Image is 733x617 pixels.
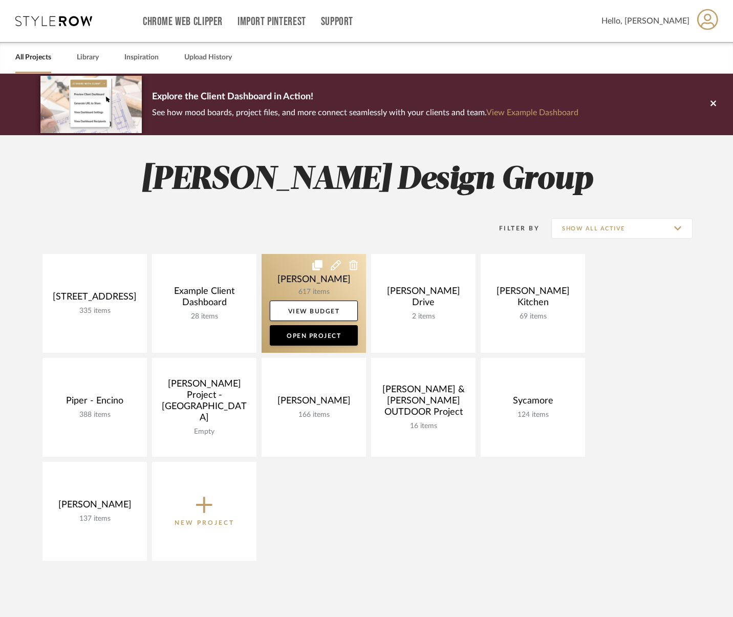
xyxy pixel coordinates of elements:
div: [STREET_ADDRESS] [51,291,139,307]
a: View Example Dashboard [486,109,578,117]
div: 335 items [51,307,139,315]
div: Sycamore [489,395,577,411]
div: [PERSON_NAME] Project - [GEOGRAPHIC_DATA] [160,378,248,428]
div: 388 items [51,411,139,419]
div: Example Client Dashboard [160,286,248,312]
span: Hello, [PERSON_NAME] [601,15,689,27]
button: New Project [152,462,256,561]
a: View Budget [270,301,358,321]
div: 28 items [160,312,248,321]
div: Piper - Encino [51,395,139,411]
a: Import Pinterest [238,17,306,26]
a: All Projects [15,51,51,65]
div: 137 items [51,515,139,523]
a: Chrome Web Clipper [143,17,223,26]
div: 166 items [270,411,358,419]
a: Inspiration [124,51,159,65]
div: [PERSON_NAME] Drive [379,286,467,312]
a: Upload History [184,51,232,65]
div: 16 items [379,422,467,431]
a: Open Project [270,325,358,346]
a: Library [77,51,99,65]
div: [PERSON_NAME] & [PERSON_NAME] OUTDOOR Project [379,384,467,422]
p: Explore the Client Dashboard in Action! [152,89,578,105]
p: New Project [175,518,234,528]
div: Filter By [486,223,540,233]
a: Support [321,17,353,26]
div: 2 items [379,312,467,321]
div: [PERSON_NAME] [270,395,358,411]
div: [PERSON_NAME] [51,499,139,515]
img: d5d033c5-7b12-40c2-a960-1ecee1989c38.png [40,76,142,133]
div: [PERSON_NAME] Kitchen [489,286,577,312]
div: Empty [160,428,248,436]
p: See how mood boards, project files, and more connect seamlessly with your clients and team. [152,105,578,120]
div: 69 items [489,312,577,321]
div: 124 items [489,411,577,419]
